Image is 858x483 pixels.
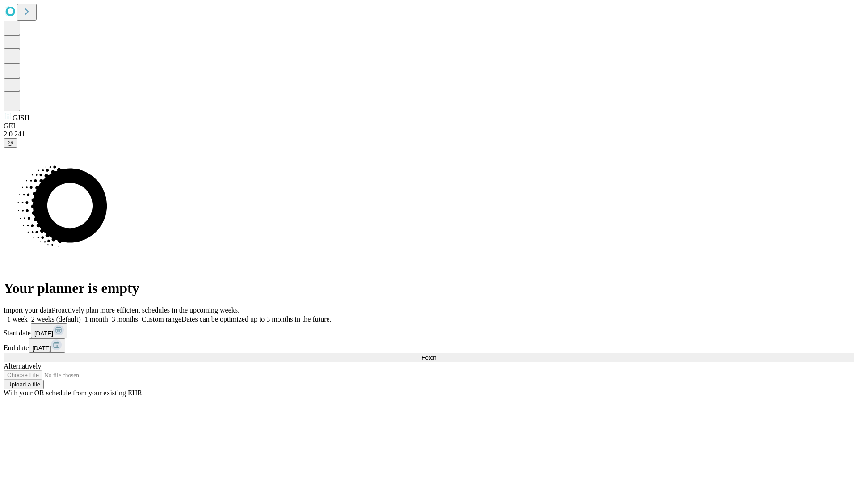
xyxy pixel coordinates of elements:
button: @ [4,138,17,148]
span: GJSH [13,114,29,122]
span: 2 weeks (default) [31,315,81,323]
div: 2.0.241 [4,130,854,138]
span: Fetch [421,354,436,361]
span: Import your data [4,306,52,314]
span: @ [7,140,13,146]
button: [DATE] [29,338,65,353]
div: Start date [4,323,854,338]
span: Alternatively [4,362,41,370]
button: [DATE] [31,323,67,338]
span: Dates can be optimized up to 3 months in the future. [181,315,331,323]
span: Proactively plan more efficient schedules in the upcoming weeks. [52,306,240,314]
span: 1 month [84,315,108,323]
div: End date [4,338,854,353]
span: [DATE] [34,330,53,337]
h1: Your planner is empty [4,280,854,297]
span: 1 week [7,315,28,323]
button: Upload a file [4,380,44,389]
div: GEI [4,122,854,130]
button: Fetch [4,353,854,362]
span: With your OR schedule from your existing EHR [4,389,142,397]
span: [DATE] [32,345,51,352]
span: Custom range [142,315,181,323]
span: 3 months [112,315,138,323]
